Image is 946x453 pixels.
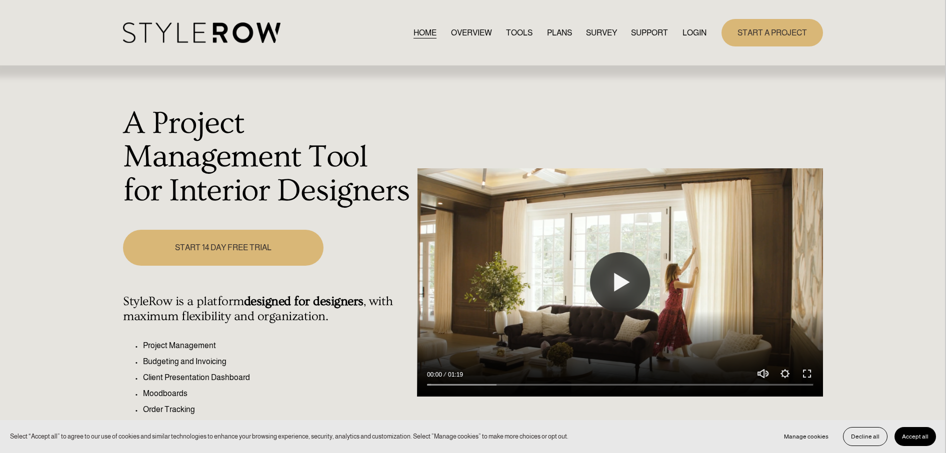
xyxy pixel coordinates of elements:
a: SURVEY [586,26,617,39]
a: LOGIN [682,26,706,39]
img: StyleRow [123,22,280,43]
p: Budgeting and Invoicing [143,356,411,368]
p: Client Presentation Dashboard [143,372,411,384]
button: Play [590,252,650,312]
a: START A PROJECT [721,19,823,46]
a: PLANS [547,26,572,39]
p: Project Management [143,340,411,352]
div: Current time [427,370,444,380]
span: Accept all [902,433,928,440]
a: OVERVIEW [451,26,492,39]
a: START 14 DAY FREE TRIAL [123,230,323,265]
p: Order Tracking [143,404,411,416]
button: Manage cookies [776,427,836,446]
button: Decline all [843,427,887,446]
a: folder dropdown [631,26,668,39]
h1: A Project Management Tool for Interior Designers [123,107,411,208]
div: Duration [444,370,465,380]
strong: designed for designers [244,294,363,309]
input: Seek [427,381,813,388]
span: Decline all [851,433,879,440]
span: Manage cookies [784,433,828,440]
p: Select “Accept all” to agree to our use of cookies and similar technologies to enhance your brows... [10,432,568,441]
button: Accept all [894,427,936,446]
a: HOME [413,26,436,39]
span: SUPPORT [631,27,668,39]
a: TOOLS [506,26,532,39]
h4: StyleRow is a platform , with maximum flexibility and organization. [123,294,411,324]
p: Moodboards [143,388,411,400]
